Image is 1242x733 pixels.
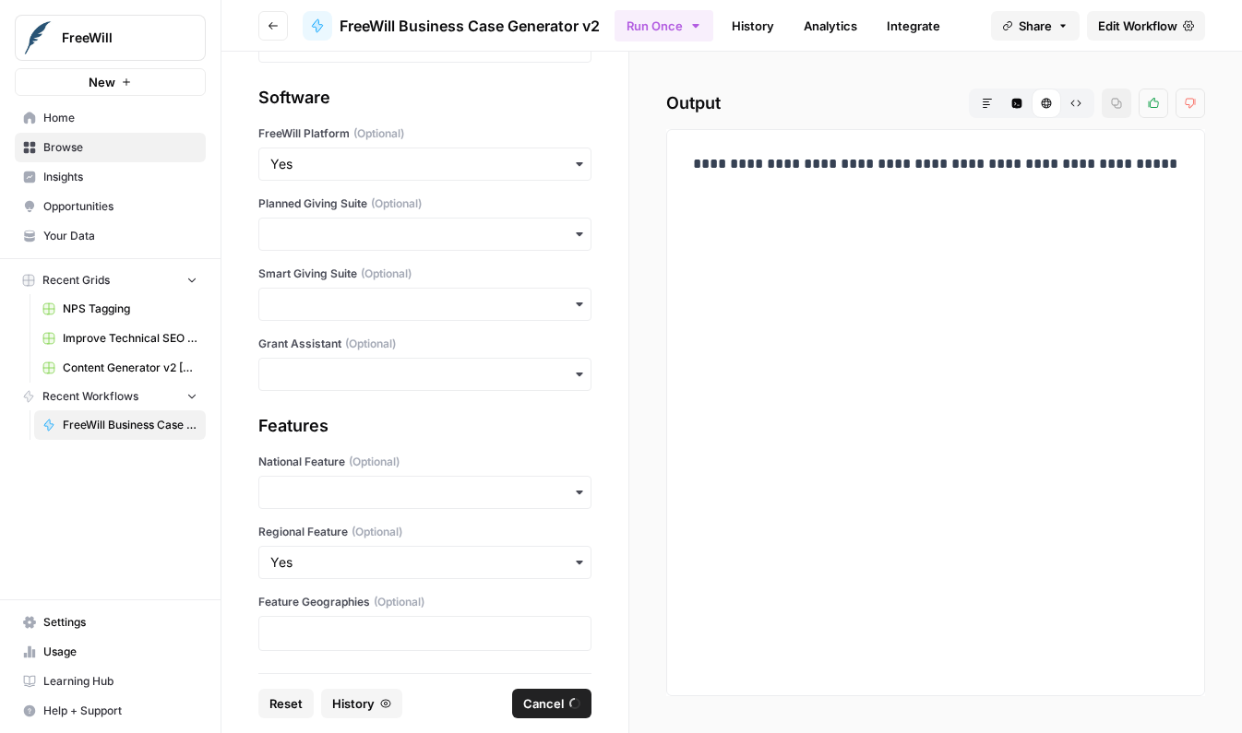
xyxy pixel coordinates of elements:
a: Settings [15,608,206,637]
a: NPS Tagging [34,294,206,324]
span: New [89,73,115,91]
span: (Optional) [349,454,400,470]
span: Learning Hub [43,673,197,690]
span: Settings [43,614,197,631]
a: Browse [15,133,206,162]
span: Content Generator v2 [DRAFT] Test [63,360,197,376]
label: FreeWill Platform [258,125,591,142]
span: Browse [43,139,197,156]
a: Learning Hub [15,667,206,696]
input: Yes [270,155,579,173]
a: Usage [15,637,206,667]
span: (Optional) [374,594,424,610]
h2: Output [666,89,1205,118]
a: Opportunities [15,192,206,221]
button: Recent Workflows [15,383,206,410]
label: Feature Geographies [258,594,591,610]
span: Insights [43,169,197,185]
button: Help + Support [15,696,206,726]
span: (Optional) [361,266,412,282]
span: (Optional) [345,336,396,352]
a: Analytics [793,11,868,41]
span: Reset [269,694,303,713]
button: Cancel [512,689,591,718]
div: Software [258,85,591,111]
span: (Optional) [371,195,422,212]
div: Features [258,413,591,439]
label: Smart Giving Suite [258,266,591,282]
span: Your Data [43,228,197,244]
button: New [15,68,206,96]
a: FreeWill Business Case Generator v2 [303,11,600,41]
button: Recent Grids [15,266,206,294]
a: Integrate [876,11,951,41]
a: Insights [15,162,206,192]
span: Recent Grids [42,272,110,289]
a: Content Generator v2 [DRAFT] Test [34,353,206,383]
span: Share [1019,17,1052,35]
span: FreeWill Business Case Generator v2 [340,15,600,37]
span: NPS Tagging [63,301,197,317]
a: Home [15,103,206,133]
span: Improve Technical SEO for Page [63,330,197,347]
span: FreeWill [62,29,173,47]
button: Reset [258,689,314,718]
button: Workspace: FreeWill [15,15,206,61]
a: Improve Technical SEO for Page [34,324,206,353]
span: Home [43,110,197,126]
span: Recent Workflows [42,388,138,405]
span: History [332,694,375,713]
span: Opportunities [43,198,197,215]
button: Run Once [615,10,713,41]
a: History [721,11,785,41]
button: Share [991,11,1080,41]
span: Cancel [523,694,564,713]
span: (Optional) [352,524,402,540]
span: FreeWill Business Case Generator v2 [63,417,197,433]
img: FreeWill Logo [21,21,54,54]
label: Planned Giving Suite [258,195,591,212]
span: Edit Workflow [1098,17,1177,35]
a: FreeWill Business Case Generator v2 [34,410,206,440]
span: Usage [43,644,197,660]
a: Your Data [15,221,206,251]
button: History [321,689,402,718]
span: Help + Support [43,703,197,719]
label: National Feature [258,454,591,470]
input: Yes [270,553,579,572]
span: (Optional) [353,125,404,142]
label: Grant Assistant [258,336,591,352]
a: Edit Workflow [1087,11,1205,41]
label: Regional Feature [258,524,591,540]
